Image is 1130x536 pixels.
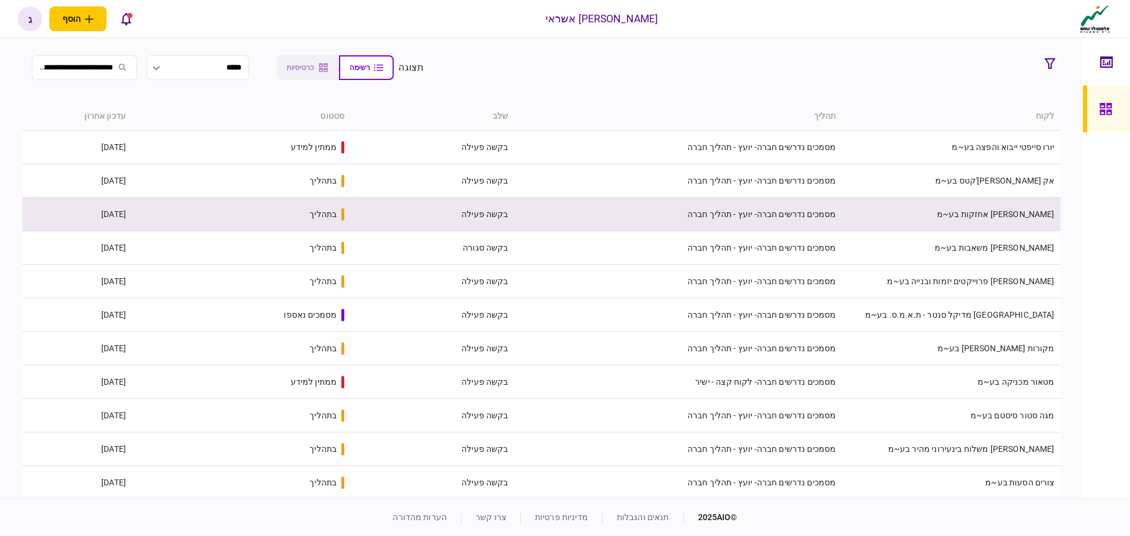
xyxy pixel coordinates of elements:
[22,466,132,500] td: [DATE]
[514,265,842,298] td: מסמכים נדרשים חברה- יועץ - תהליך חברה
[350,298,514,332] td: בקשה פעילה
[22,399,132,432] td: [DATE]
[888,444,1055,454] a: [PERSON_NAME] משלוח בינעירוני מהיר בע~מ
[350,399,514,432] td: בקשה פעילה
[350,365,514,399] td: בקשה פעילה
[310,477,337,488] div: בתהליך
[287,64,314,72] span: כרטיסיות
[514,231,842,265] td: מסמכים נדרשים חברה- יועץ - תהליך חברה
[132,103,350,131] th: סטטוס
[310,443,337,455] div: בתהליך
[310,275,337,287] div: בתהליך
[514,399,842,432] td: מסמכים נדרשים חברה- יועץ - תהליך חברה
[49,6,107,31] button: פתח תפריט להוספת לקוח
[514,466,842,500] td: מסמכים נדרשים חברה- יועץ - תהליך חברה
[277,55,339,80] button: כרטיסיות
[514,164,842,198] td: מסמכים נדרשים חברה- יועץ - תהליך חברה
[310,175,337,187] div: בתהליך
[350,432,514,466] td: בקשה פעילה
[514,131,842,164] td: מסמכים נדרשים חברה- יועץ - תהליך חברה
[22,265,132,298] td: [DATE]
[22,198,132,231] td: [DATE]
[22,332,132,365] td: [DATE]
[310,410,337,421] div: בתהליך
[22,432,132,466] td: [DATE]
[514,365,842,399] td: מסמכים נדרשים חברה- לקוח קצה - ישיר
[842,103,1060,131] th: לקוח
[284,309,337,321] div: מסמכים נאספו
[952,142,1054,152] a: יורו סייפטי ייבוא והפצה בע~מ
[114,6,138,31] button: פתח רשימת התראות
[514,103,842,131] th: תהליך
[514,432,842,466] td: מסמכים נדרשים חברה- יועץ - תהליך חברה
[22,298,132,332] td: [DATE]
[22,365,132,399] td: [DATE]
[22,231,132,265] td: [DATE]
[514,298,842,332] td: מסמכים נדרשים חברה- יועץ - תהליך חברה
[393,512,447,522] a: הערות מהדורה
[291,141,337,153] div: ממתין למידע
[22,164,132,198] td: [DATE]
[865,310,1055,319] a: [GEOGRAPHIC_DATA] מדיקל סנטר - ת.א.מ.ס. בע~מ
[935,243,1055,252] a: [PERSON_NAME] משאבות בע~מ
[310,208,337,220] div: בתהליך
[350,466,514,500] td: בקשה פעילה
[617,512,669,522] a: תנאים והגבלות
[18,6,42,31] button: ג
[22,131,132,164] td: [DATE]
[22,103,132,131] th: עדכון אחרון
[350,131,514,164] td: בקשה פעילה
[291,376,337,388] div: ממתין למידע
[310,342,337,354] div: בתהליך
[350,64,370,72] span: רשימה
[937,209,1055,219] a: [PERSON_NAME] אחזקות בע~מ
[398,61,424,75] div: תצוגה
[535,512,588,522] a: מדיניות פרטיות
[514,332,842,365] td: מסמכים נדרשים חברה- יועץ - תהליך חברה
[683,511,737,524] div: © 2025 AIO
[985,478,1054,487] a: צורים הסעות בע~מ
[938,344,1055,353] a: מקורות [PERSON_NAME] בע~מ
[514,198,842,231] td: מסמכים נדרשים חברה- יועץ - תהליך חברה
[350,265,514,298] td: בקשה פעילה
[971,411,1055,420] a: מגה סטור סיסטם בע~מ
[350,198,514,231] td: בקשה פעילה
[546,11,659,26] div: [PERSON_NAME] אשראי
[350,332,514,365] td: בקשה פעילה
[350,103,514,131] th: שלב
[350,231,514,265] td: בקשה סגורה
[935,176,1055,185] a: אק [PERSON_NAME]'קטס בע~מ
[887,277,1054,286] a: [PERSON_NAME] פרוייקטים יזמות ובנייה בע~מ
[978,377,1055,387] a: מטאור מכניקה בע~מ
[476,512,506,522] a: צרו קשר
[310,242,337,254] div: בתהליך
[350,164,514,198] td: בקשה פעילה
[339,55,394,80] button: רשימה
[1078,4,1112,34] img: client company logo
